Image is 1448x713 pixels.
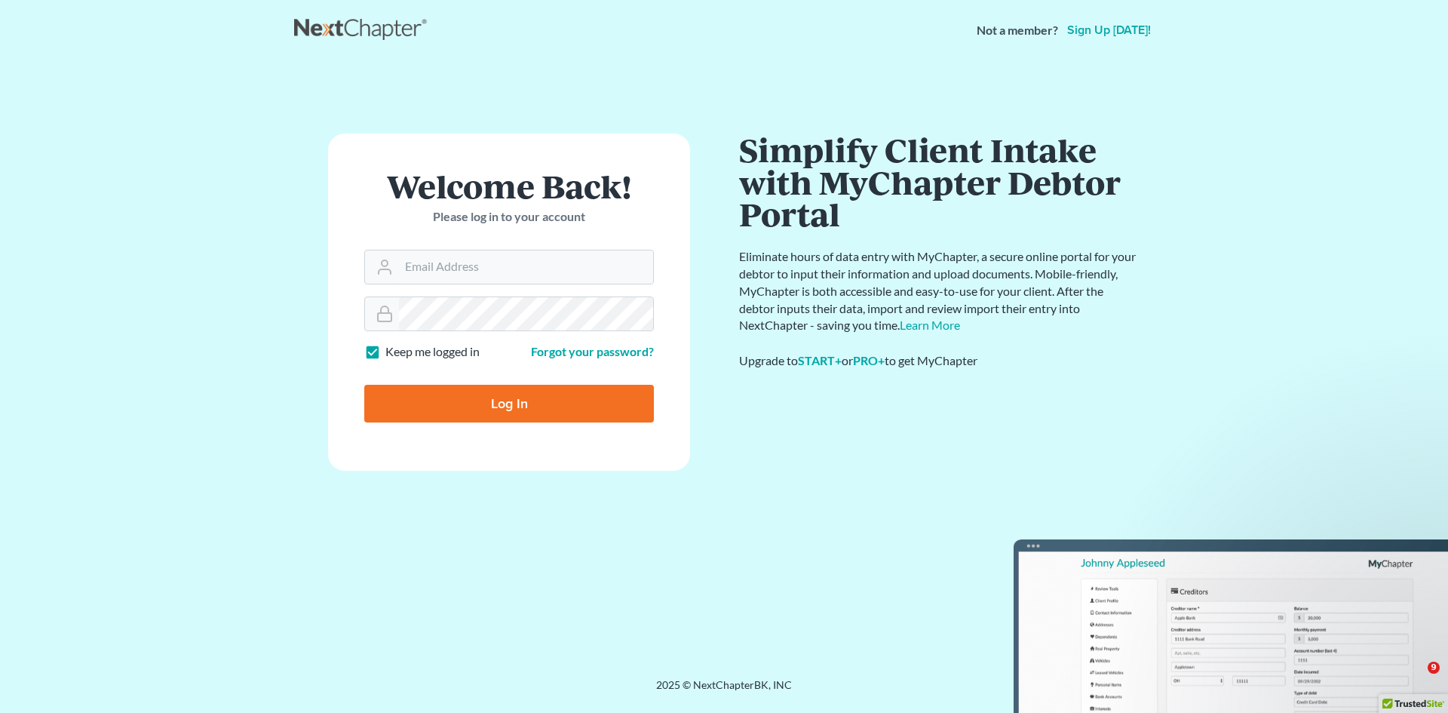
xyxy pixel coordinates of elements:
label: Keep me logged in [385,343,480,361]
h1: Simplify Client Intake with MyChapter Debtor Portal [739,134,1139,230]
input: Email Address [399,250,653,284]
p: Eliminate hours of data entry with MyChapter, a secure online portal for your debtor to input the... [739,248,1139,334]
span: 9 [1428,662,1440,674]
iframe: Intercom live chat [1397,662,1433,698]
strong: Not a member? [977,22,1058,39]
div: 2025 © NextChapterBK, INC [294,678,1154,705]
a: Forgot your password? [531,344,654,358]
p: Please log in to your account [364,208,654,226]
h1: Welcome Back! [364,170,654,202]
a: PRO+ [853,353,885,367]
a: START+ [798,353,842,367]
a: Learn More [900,318,960,332]
a: Sign up [DATE]! [1064,24,1154,36]
input: Log In [364,385,654,423]
div: Upgrade to or to get MyChapter [739,352,1139,370]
